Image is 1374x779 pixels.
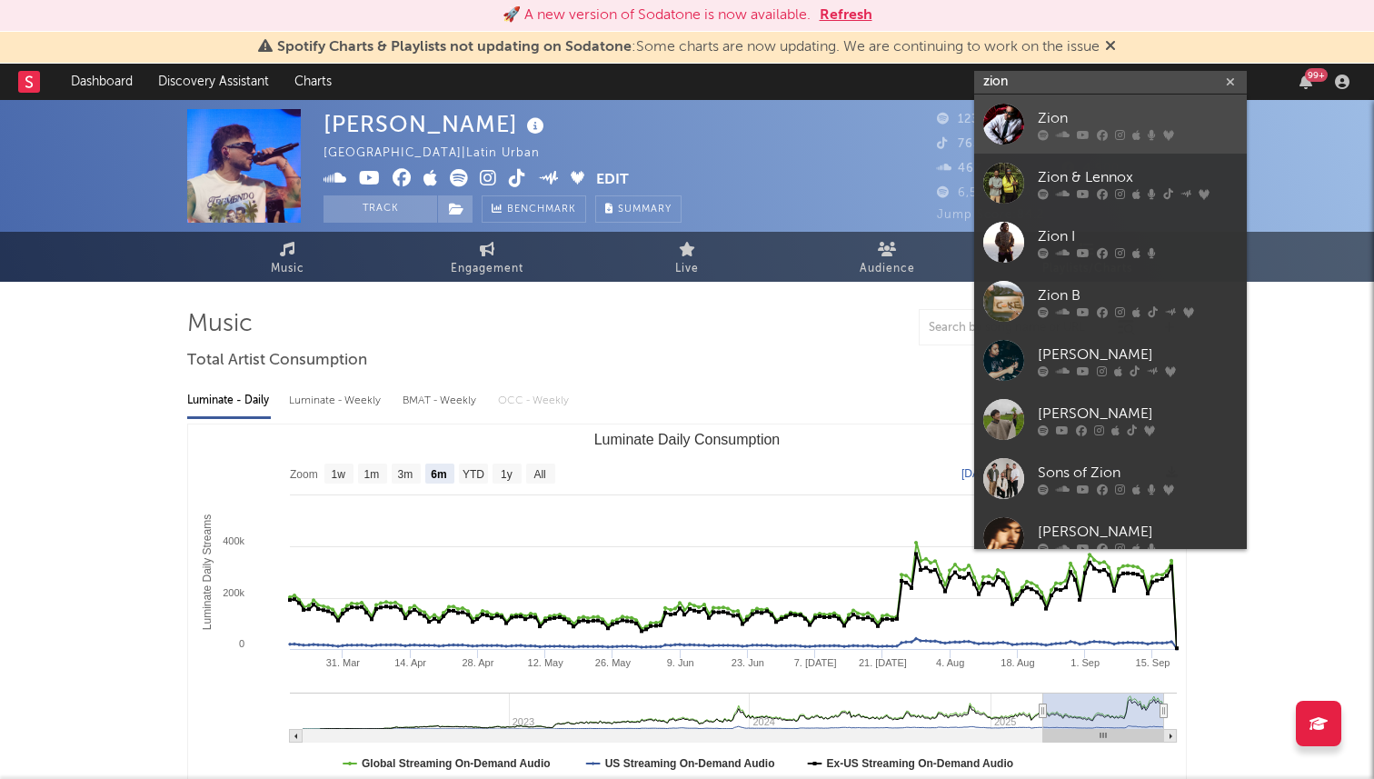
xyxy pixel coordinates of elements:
text: Global Streaming On-Demand Audio [362,757,551,770]
text: 26. May [595,657,632,668]
button: 99+ [1299,75,1312,89]
span: Live [675,258,699,280]
text: Luminate Daily Consumption [594,432,781,447]
a: Zion & Lennox [974,154,1247,213]
a: Sons of Zion [974,449,1247,508]
text: Luminate Daily Streams [201,514,214,630]
a: Charts [282,64,344,100]
text: 31. Mar [326,657,361,668]
a: Zion [974,95,1247,154]
a: Benchmark [482,195,586,223]
span: Jump Score: 84.2 [937,209,1044,221]
a: Engagement [387,232,587,282]
div: 99 + [1305,68,1328,82]
text: 15. Sep [1136,657,1170,668]
div: [GEOGRAPHIC_DATA] | Latin Urban [324,143,561,165]
text: 9. Jun [667,657,694,668]
text: 6m [431,468,446,481]
a: Dashboard [58,64,145,100]
text: 3m [398,468,413,481]
span: 763,600 [937,138,1009,150]
text: 4. Aug [936,657,964,668]
span: Total Artist Consumption [187,350,367,372]
span: Benchmark [507,199,576,221]
span: Summary [618,205,672,215]
text: All [533,468,545,481]
span: Engagement [451,258,523,280]
button: Refresh [820,5,872,26]
text: 14. Apr [394,657,426,668]
div: 🚀 A new version of Sodatone is now available. [503,5,811,26]
div: Zion [1038,107,1238,129]
div: [PERSON_NAME] [1038,403,1238,424]
a: Music [187,232,387,282]
text: [DATE] [961,467,996,480]
text: Ex-US Streaming On-Demand Audio [827,757,1014,770]
div: Sons of Zion [1038,462,1238,484]
text: US Streaming On-Demand Audio [605,757,775,770]
text: 23. Jun [732,657,764,668]
span: Music [271,258,304,280]
div: BMAT - Weekly [403,385,480,416]
a: Live [587,232,787,282]
text: 200k [223,587,244,598]
text: 12. May [528,657,564,668]
text: 1m [364,468,380,481]
span: Spotify Charts & Playlists not updating on Sodatone [277,40,632,55]
text: 21. [DATE] [859,657,907,668]
div: Zion I [1038,225,1238,247]
text: 18. Aug [1001,657,1034,668]
span: : Some charts are now updating. We are continuing to work on the issue [277,40,1100,55]
div: Zion & Lennox [1038,166,1238,188]
text: 1w [332,468,346,481]
text: 0 [239,638,244,649]
input: Search by song name or URL [920,321,1111,335]
text: 1. Sep [1070,657,1100,668]
text: 400k [223,535,244,546]
div: [PERSON_NAME] [324,109,549,139]
div: [PERSON_NAME] [1038,521,1238,543]
a: [PERSON_NAME] [974,508,1247,567]
button: Track [324,195,437,223]
text: 28. Apr [462,657,493,668]
span: Audience [860,258,915,280]
text: Zoom [290,468,318,481]
text: 1y [501,468,513,481]
input: Search for artists [974,71,1247,94]
a: [PERSON_NAME] [974,331,1247,390]
span: 123,023 [937,114,1005,125]
a: Zion B [974,272,1247,331]
a: [PERSON_NAME] [974,390,1247,449]
a: Discovery Assistant [145,64,282,100]
button: Edit [596,169,629,192]
span: 467 [937,163,981,175]
div: [PERSON_NAME] [1038,344,1238,365]
a: Audience [787,232,987,282]
a: Zion I [974,213,1247,272]
span: 6,520,806 Monthly Listeners [937,187,1131,199]
text: YTD [463,468,484,481]
div: Luminate - Daily [187,385,271,416]
button: Summary [595,195,682,223]
div: Zion B [1038,285,1238,306]
span: Dismiss [1105,40,1116,55]
text: 7. [DATE] [794,657,837,668]
div: Luminate - Weekly [289,385,384,416]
